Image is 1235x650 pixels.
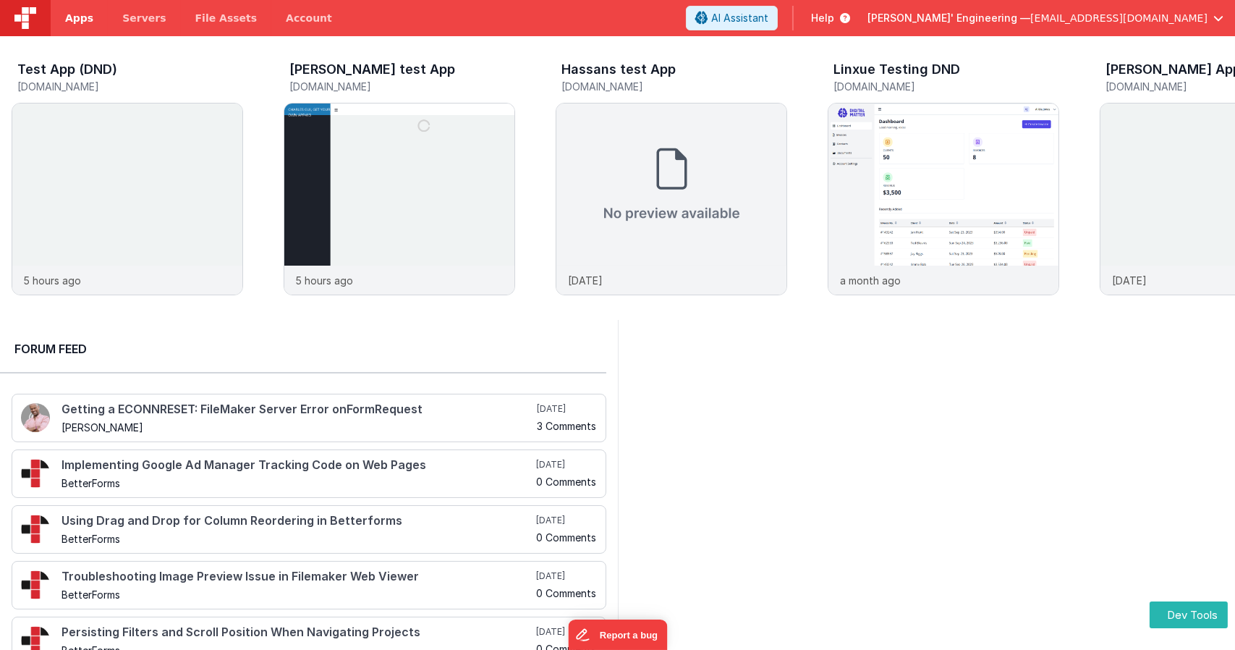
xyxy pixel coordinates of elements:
[840,273,901,288] p: a month ago
[65,11,93,25] span: Apps
[568,620,667,650] iframe: Marker.io feedback button
[833,62,960,77] h3: Linxue Testing DND
[537,515,597,526] h5: [DATE]
[1150,602,1228,628] button: Dev Tools
[21,459,50,488] img: 295_2.png
[61,626,534,639] h4: Persisting Filters and Scroll Position When Navigating Projects
[537,476,597,487] h5: 0 Comments
[561,62,676,77] h3: Hassans test App
[17,62,117,77] h3: Test App (DND)
[538,421,597,431] h5: 3 Comments
[686,6,778,30] button: AI Assistant
[289,62,455,77] h3: [PERSON_NAME] test App
[122,11,166,25] span: Servers
[61,478,534,489] h5: BetterForms
[61,515,534,528] h4: Using Drag and Drop for Column Reordering in Betterforms
[61,459,534,472] h4: Implementing Google Ad Manager Tracking Code on Web Pages
[61,422,535,433] h5: [PERSON_NAME]
[61,570,534,583] h4: Troubleshooting Image Preview Issue in Filemaker Web Viewer
[21,515,50,544] img: 295_2.png
[21,403,50,432] img: 411_2.png
[17,81,243,92] h5: [DOMAIN_NAME]
[538,403,597,415] h5: [DATE]
[195,11,258,25] span: File Assets
[833,81,1059,92] h5: [DOMAIN_NAME]
[711,11,768,25] span: AI Assistant
[289,81,515,92] h5: [DOMAIN_NAME]
[21,570,50,599] img: 295_2.png
[1030,11,1208,25] span: [EMAIL_ADDRESS][DOMAIN_NAME]
[61,403,535,416] h4: Getting a ECONNRESET: FileMaker Server Error onFormRequest
[12,561,606,609] a: Troubleshooting Image Preview Issue in Filemaker Web Viewer BetterForms [DATE] 0 Comments
[867,11,1223,25] button: [PERSON_NAME]' Engineering — [EMAIL_ADDRESS][DOMAIN_NAME]
[61,589,534,600] h5: BetterForms
[12,505,606,554] a: Using Drag and Drop for Column Reordering in Betterforms BetterForms [DATE] 0 Comments
[537,626,597,638] h5: [DATE]
[811,11,834,25] span: Help
[12,394,606,442] a: Getting a ECONNRESET: FileMaker Server Error onFormRequest [PERSON_NAME] [DATE] 3 Comments
[537,532,597,543] h5: 0 Comments
[537,570,597,582] h5: [DATE]
[1112,273,1147,288] p: [DATE]
[561,81,787,92] h5: [DOMAIN_NAME]
[867,11,1030,25] span: [PERSON_NAME]' Engineering —
[12,449,606,498] a: Implementing Google Ad Manager Tracking Code on Web Pages BetterForms [DATE] 0 Comments
[296,273,353,288] p: 5 hours ago
[14,340,592,358] h2: Forum Feed
[568,273,603,288] p: [DATE]
[537,459,597,470] h5: [DATE]
[537,588,597,599] h5: 0 Comments
[61,533,534,544] h5: BetterForms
